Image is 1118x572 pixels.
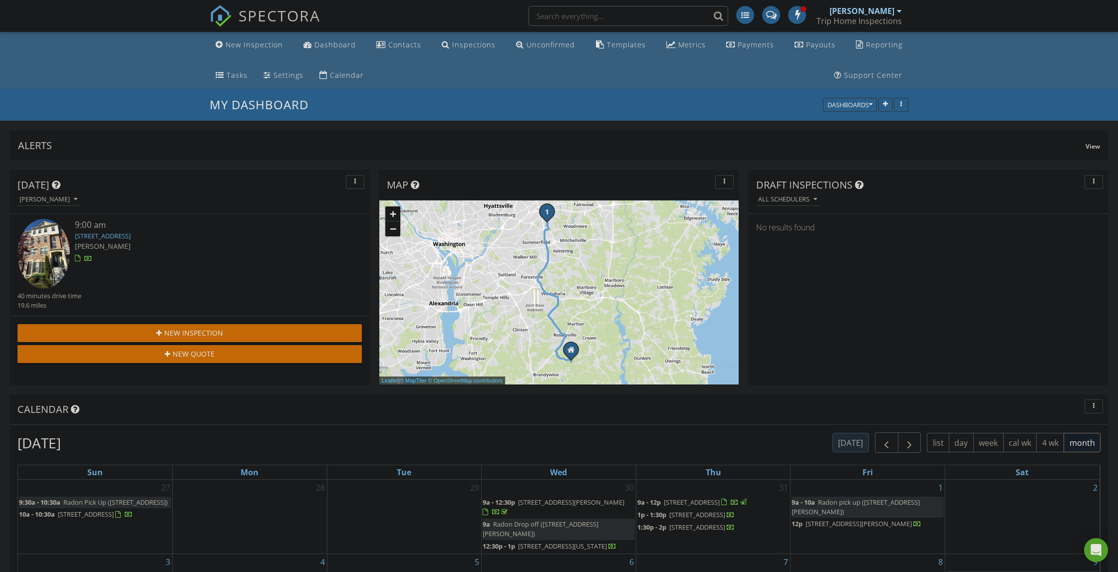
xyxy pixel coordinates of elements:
i: 1 [545,209,549,216]
a: Go to August 5, 2025 [473,554,481,570]
button: New Inspection [17,324,362,342]
a: Go to August 6, 2025 [627,554,636,570]
button: cal wk [1003,433,1037,452]
button: Next month [898,432,921,453]
img: 9361982%2Fcover_photos%2FNxxLfEVWpYxi2cvVxGIq%2Fsmall.jpg [17,219,70,289]
span: Map [387,178,408,191]
a: Go to August 4, 2025 [318,554,327,570]
a: Go to August 3, 2025 [164,554,172,570]
div: Contacts [388,40,421,49]
span: New Quote [173,349,215,359]
a: 1p - 1:30p [STREET_ADDRESS] [637,510,735,519]
td: Go to August 2, 2025 [945,480,1100,554]
a: Tasks [212,66,252,85]
a: Friday [860,465,875,479]
div: 19.6 miles [17,301,81,310]
a: 12:30p - 1p [STREET_ADDRESS][US_STATE] [483,541,635,553]
a: Sunday [85,465,105,479]
a: 12p [STREET_ADDRESS][PERSON_NAME] [792,519,921,528]
div: All schedulers [758,196,817,203]
span: 9:30a - 10:30a [19,498,60,507]
a: Reporting [852,36,906,54]
span: [STREET_ADDRESS][PERSON_NAME] [806,519,912,528]
span: 12p [792,519,803,528]
span: New Inspection [164,328,223,338]
div: Unconfirmed [527,40,575,49]
a: Thursday [704,465,723,479]
div: Alerts [18,139,1086,152]
button: All schedulers [756,193,819,206]
div: Payments [738,40,774,49]
div: [PERSON_NAME] [830,6,894,16]
button: day [949,433,974,452]
a: 10a - 10:30a [STREET_ADDRESS] [19,510,133,519]
a: 1:30p - 2p [STREET_ADDRESS] [637,523,735,532]
a: Contacts [372,36,425,54]
a: SPECTORA [210,13,320,34]
span: 10a - 10:30a [19,510,55,519]
a: Leaflet [382,378,398,383]
div: 12121 Cross Rd Trail, Brandywine MD 20613 [571,350,577,356]
button: 4 wk [1036,433,1064,452]
span: Calendar [17,402,68,416]
div: 40 minutes drive time [17,291,81,301]
td: Go to July 29, 2025 [327,480,482,554]
a: Unconfirmed [512,36,579,54]
a: © MapTiler [400,378,427,383]
a: New Inspection [212,36,287,54]
span: 9a - 10a [792,498,815,507]
td: Go to July 30, 2025 [482,480,636,554]
td: Go to July 28, 2025 [173,480,327,554]
a: Go to August 2, 2025 [1091,480,1100,496]
div: Dashboard [314,40,356,49]
a: 12p [STREET_ADDRESS][PERSON_NAME] [792,518,944,530]
td: Go to July 31, 2025 [636,480,791,554]
a: Calendar [315,66,368,85]
div: 9405 Geaton Park Pl, Glenarden, MD 20706 [547,211,553,217]
a: Monday [239,465,261,479]
span: 9a - 12:30p [483,498,515,507]
div: | [379,377,505,385]
div: Calendar [330,70,364,80]
a: 9:00 am [STREET_ADDRESS] [PERSON_NAME] 40 minutes drive time 19.6 miles [17,219,362,310]
span: [PERSON_NAME] [75,241,131,251]
div: Reporting [866,40,902,49]
img: The Best Home Inspection Software - Spectora [210,5,232,27]
a: Payments [722,36,778,54]
a: Tuesday [395,465,413,479]
span: [DATE] [17,178,49,191]
div: Templates [607,40,646,49]
a: Go to August 8, 2025 [936,554,945,570]
button: [DATE] [833,433,869,452]
a: Go to August 7, 2025 [782,554,790,570]
a: Templates [592,36,650,54]
button: [PERSON_NAME] [17,193,79,206]
div: Open Intercom Messenger [1084,538,1108,562]
a: 12:30p - 1p [STREET_ADDRESS][US_STATE] [483,542,616,551]
a: 1p - 1:30p [STREET_ADDRESS] [637,509,790,521]
td: Go to July 27, 2025 [18,480,173,554]
span: 12:30p - 1p [483,542,515,551]
a: 1:30p - 2p [STREET_ADDRESS] [637,522,790,534]
button: month [1064,433,1101,452]
span: 9a - 12p [637,498,661,507]
a: Saturday [1014,465,1031,479]
button: Previous month [875,432,898,453]
a: Metrics [662,36,710,54]
span: Radon Pick Up ([STREET_ADDRESS]) [63,498,168,507]
a: 9a - 12:30p [STREET_ADDRESS][PERSON_NAME] [483,498,624,516]
span: 1p - 1:30p [637,510,666,519]
div: Payouts [806,40,836,49]
a: Payouts [791,36,839,54]
td: Go to August 1, 2025 [791,480,945,554]
div: Dashboards [828,102,872,109]
a: Go to July 28, 2025 [314,480,327,496]
div: Settings [274,70,303,80]
button: New Quote [17,345,362,363]
a: Support Center [830,66,906,85]
span: [STREET_ADDRESS] [669,523,725,532]
a: Inspections [438,36,500,54]
input: Search everything... [529,6,728,26]
span: [STREET_ADDRESS][PERSON_NAME] [518,498,624,507]
div: Trip Home Inspections [817,16,902,26]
